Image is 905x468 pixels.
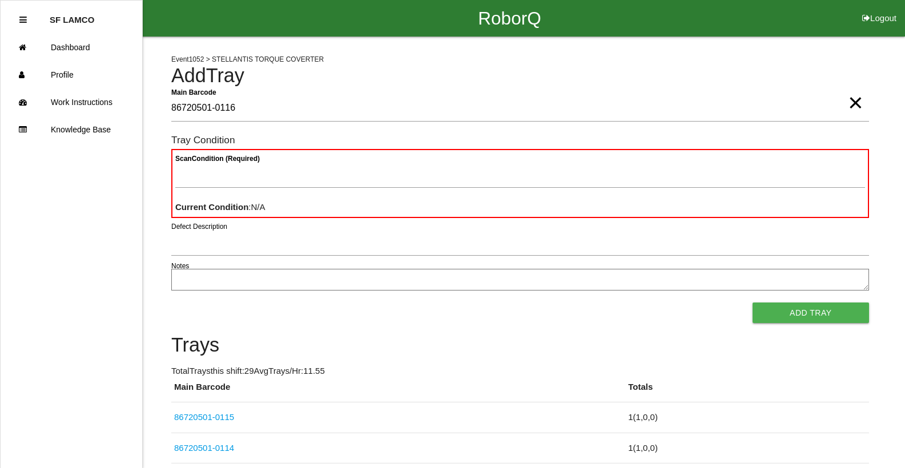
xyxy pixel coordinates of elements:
[175,202,248,212] b: Current Condition
[1,34,142,61] a: Dashboard
[1,116,142,143] a: Knowledge Base
[174,412,234,422] a: 86720501-0115
[171,95,869,122] input: Required
[19,6,27,34] div: Close
[171,55,324,63] span: Event 1052 > STELLANTIS TORQUE COVERTER
[1,88,142,116] a: Work Instructions
[625,433,868,463] td: 1 ( 1 , 0 , 0 )
[171,365,869,378] p: Total Trays this shift: 29 Avg Trays /Hr: 11.55
[175,202,266,212] span: : N/A
[171,221,227,232] label: Defect Description
[171,65,869,87] h4: Add Tray
[1,61,142,88] a: Profile
[753,302,869,323] button: Add Tray
[175,155,260,163] b: Scan Condition (Required)
[50,6,94,25] p: SF LAMCO
[625,381,868,402] th: Totals
[848,80,863,103] span: Clear Input
[171,135,869,146] h6: Tray Condition
[625,402,868,433] td: 1 ( 1 , 0 , 0 )
[171,261,189,271] label: Notes
[171,88,216,96] b: Main Barcode
[174,443,234,453] a: 86720501-0114
[171,381,625,402] th: Main Barcode
[171,334,869,356] h4: Trays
